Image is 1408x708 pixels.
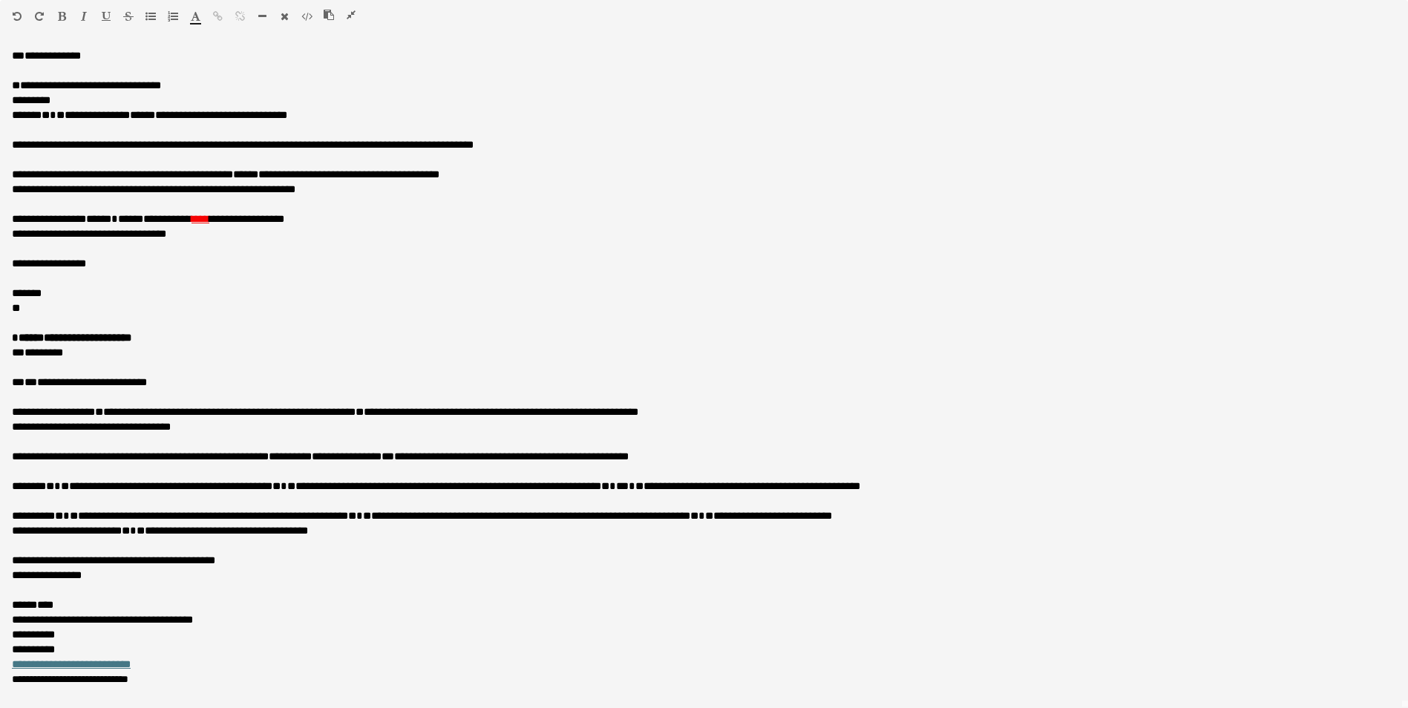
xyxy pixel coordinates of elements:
button: 元に戻す [12,10,22,22]
button: イタリック [79,10,89,22]
button: HTMLコード [301,10,312,22]
button: 書式のクリア [279,10,289,22]
button: 取り消し線 [123,10,134,22]
button: 箇条書きリスト [145,10,156,22]
button: 番号付きリスト [168,10,178,22]
button: プレーンテキストとして貼り付け [324,9,334,21]
button: やり直し [34,10,45,22]
button: テキストの色 [190,10,200,22]
button: 全画面表示 [346,9,356,21]
button: 水平線 [257,10,267,22]
button: 下線 [101,10,111,22]
button: 太字 [56,10,67,22]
